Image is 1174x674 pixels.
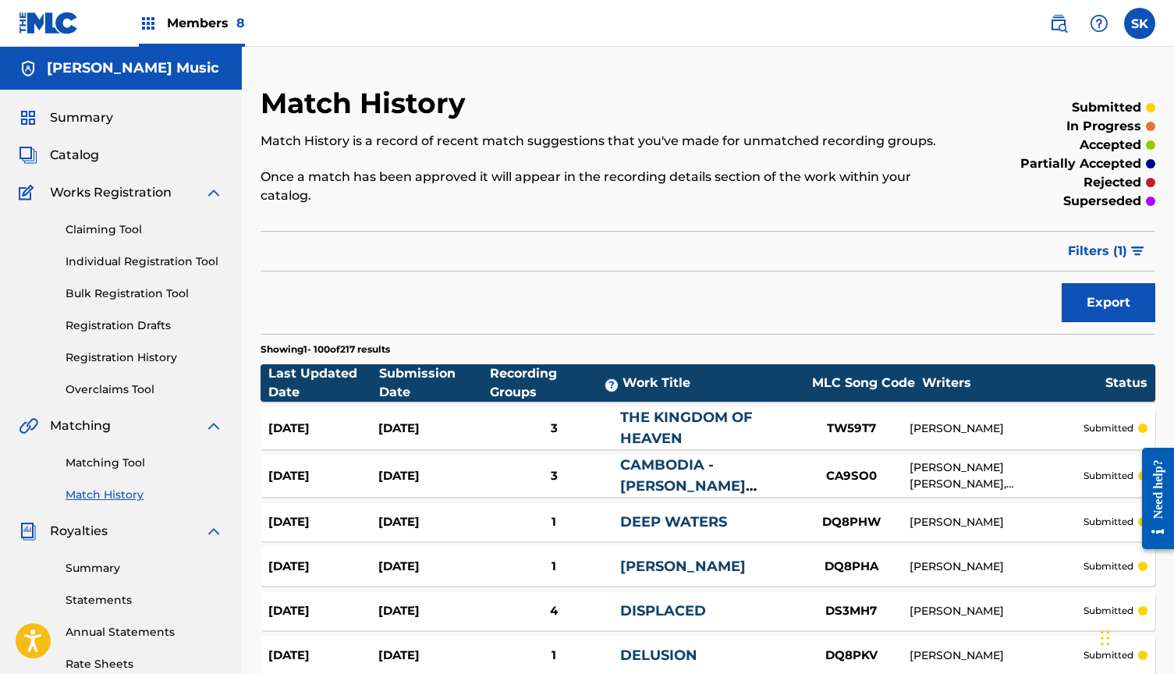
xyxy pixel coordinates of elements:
div: DS3MH7 [793,602,910,620]
img: Royalties [19,522,37,541]
div: [DATE] [378,647,488,665]
p: submitted [1072,98,1141,117]
img: MLC Logo [19,12,79,34]
img: Catalog [19,146,37,165]
a: Claiming Tool [66,222,223,238]
p: submitted [1084,515,1133,529]
p: submitted [1084,469,1133,483]
div: [PERSON_NAME] [910,420,1084,437]
a: DEEP WATERS [620,513,727,530]
p: submitted [1084,604,1133,618]
img: Matching [19,417,38,435]
a: CatalogCatalog [19,146,99,165]
div: Work Title [622,374,805,392]
div: 1 [488,647,620,665]
a: THE KINGDOM OF HEAVEN [620,409,753,447]
img: filter [1131,247,1144,256]
p: partially accepted [1020,154,1141,173]
img: expand [204,183,223,202]
div: DQ8PHA [793,558,910,576]
a: Public Search [1043,8,1074,39]
a: DELUSION [620,647,697,664]
a: Summary [66,560,223,576]
p: Match History is a record of recent match suggestions that you've made for unmatched recording gr... [261,132,949,151]
span: Royalties [50,522,108,541]
p: Showing 1 - 100 of 217 results [261,342,390,357]
div: Status [1105,374,1147,392]
div: [PERSON_NAME] [910,514,1084,530]
div: [DATE] [268,467,378,485]
div: Writers [922,374,1105,392]
div: Help [1084,8,1115,39]
div: TW59T7 [793,420,910,438]
div: [DATE] [378,513,488,531]
div: [DATE] [268,558,378,576]
img: help [1090,14,1108,33]
span: Catalog [50,146,99,165]
a: Overclaims Tool [66,381,223,398]
p: in progress [1066,117,1141,136]
div: MLC Song Code [805,374,922,392]
div: 1 [488,513,620,531]
div: [DATE] [268,420,378,438]
span: Summary [50,108,113,127]
div: Submission Date [379,364,490,402]
div: Recording Groups [490,364,622,402]
div: DQ8PKV [793,647,910,665]
span: Works Registration [50,183,172,202]
a: DISPLACED [620,602,706,619]
div: [DATE] [268,647,378,665]
img: Summary [19,108,37,127]
img: Works Registration [19,183,39,202]
div: Last Updated Date [268,364,379,402]
div: User Menu [1124,8,1155,39]
p: submitted [1084,648,1133,662]
p: submitted [1084,421,1133,435]
a: [PERSON_NAME] [620,558,746,575]
div: 3 [488,420,620,438]
a: Annual Statements [66,624,223,640]
div: Drag [1101,615,1110,662]
div: DQ8PHW [793,513,910,531]
a: CAMBODIA - [PERSON_NAME] REMIX [620,456,746,516]
a: Match History [66,487,223,503]
p: Once a match has been approved it will appear in the recording details section of the work within... [261,168,949,205]
div: [DATE] [378,558,488,576]
h5: Tony Anderson Music [47,59,219,77]
a: Rate Sheets [66,656,223,672]
a: Matching Tool [66,455,223,471]
img: Accounts [19,59,37,78]
div: 1 [488,558,620,576]
span: Filters ( 1 ) [1068,242,1127,261]
button: Export [1062,283,1155,322]
span: Matching [50,417,111,435]
div: [DATE] [378,467,488,485]
a: Statements [66,592,223,608]
div: [DATE] [378,420,488,438]
div: [DATE] [268,513,378,531]
a: SummarySummary [19,108,113,127]
div: [PERSON_NAME] [910,559,1084,575]
iframe: Chat Widget [1096,599,1174,674]
img: search [1049,14,1068,33]
div: [DATE] [378,602,488,620]
div: [PERSON_NAME] [910,647,1084,664]
img: Top Rightsholders [139,14,158,33]
span: 8 [236,16,245,30]
a: Registration Drafts [66,317,223,334]
h2: Match History [261,86,474,121]
a: Registration History [66,349,223,366]
p: rejected [1084,173,1141,192]
div: CA9SO0 [793,467,910,485]
div: 4 [488,602,620,620]
div: [DATE] [268,602,378,620]
span: Members [167,14,245,32]
img: expand [204,522,223,541]
a: Individual Registration Tool [66,254,223,270]
div: 3 [488,467,620,485]
p: accepted [1080,136,1141,154]
iframe: Resource Center [1130,432,1174,566]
